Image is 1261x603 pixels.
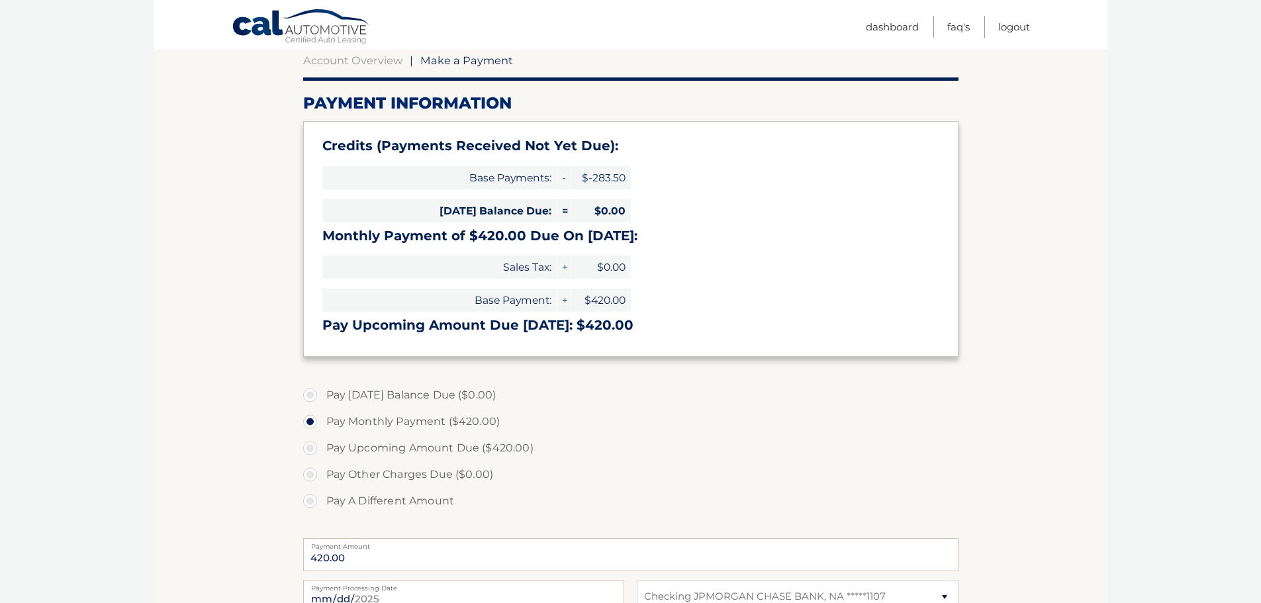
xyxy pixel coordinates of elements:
[322,228,939,244] h3: Monthly Payment of $420.00 Due On [DATE]:
[420,54,513,67] span: Make a Payment
[557,289,571,312] span: +
[557,255,571,279] span: +
[303,382,958,408] label: Pay [DATE] Balance Due ($0.00)
[866,16,919,38] a: Dashboard
[571,166,631,189] span: $-283.50
[303,408,958,435] label: Pay Monthly Payment ($420.00)
[322,255,557,279] span: Sales Tax:
[322,199,557,222] span: [DATE] Balance Due:
[571,255,631,279] span: $0.00
[303,538,958,549] label: Payment Amount
[557,166,571,189] span: -
[303,54,402,67] a: Account Overview
[998,16,1030,38] a: Logout
[322,138,939,154] h3: Credits (Payments Received Not Yet Due):
[303,435,958,461] label: Pay Upcoming Amount Due ($420.00)
[232,9,371,47] a: Cal Automotive
[557,199,571,222] span: =
[303,461,958,488] label: Pay Other Charges Due ($0.00)
[322,317,939,334] h3: Pay Upcoming Amount Due [DATE]: $420.00
[322,289,557,312] span: Base Payment:
[322,166,557,189] span: Base Payments:
[947,16,970,38] a: FAQ's
[571,289,631,312] span: $420.00
[303,538,958,571] input: Payment Amount
[571,199,631,222] span: $0.00
[410,54,413,67] span: |
[303,580,624,590] label: Payment Processing Date
[303,488,958,514] label: Pay A Different Amount
[303,93,958,113] h2: Payment Information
